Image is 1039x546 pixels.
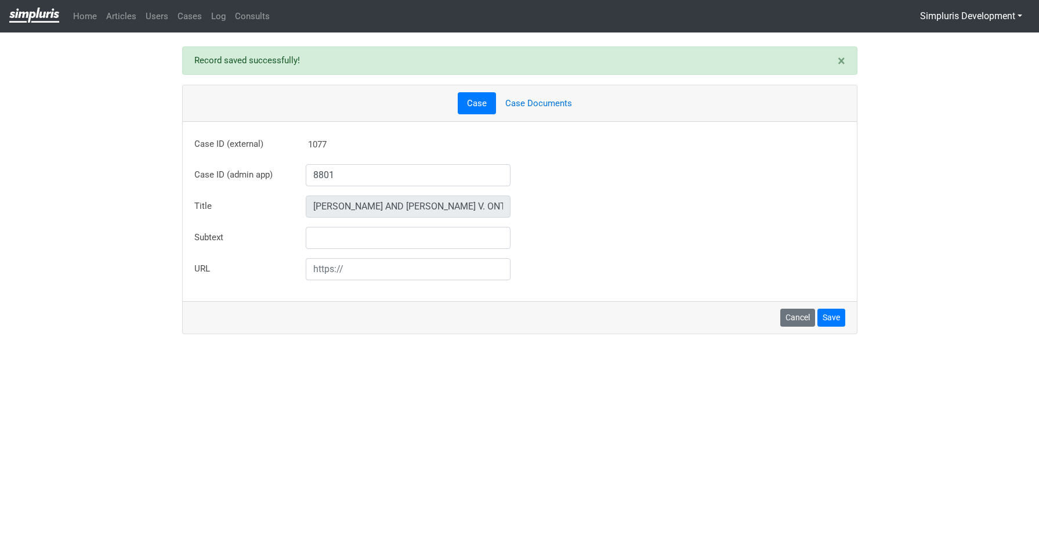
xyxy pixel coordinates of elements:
[308,139,327,150] span: 1077
[68,5,102,28] a: Home
[817,309,845,327] button: Save
[186,258,297,280] label: URL
[186,164,297,186] label: Case ID (admin app)
[780,309,815,327] a: Cancel
[826,47,857,75] button: ×
[173,5,207,28] a: Cases
[186,227,297,249] label: Subtext
[102,5,141,28] a: Articles
[207,5,230,28] a: Log
[458,92,496,115] a: Case
[141,5,173,28] a: Users
[230,5,274,28] a: Consults
[496,92,581,115] a: Case Documents
[9,8,59,23] img: Privacy-class-action
[186,196,297,218] label: Title
[913,5,1030,27] button: Simpluris Development
[306,258,511,280] input: https://
[186,133,297,155] label: Case ID (external)
[194,54,300,67] label: Record saved successfully!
